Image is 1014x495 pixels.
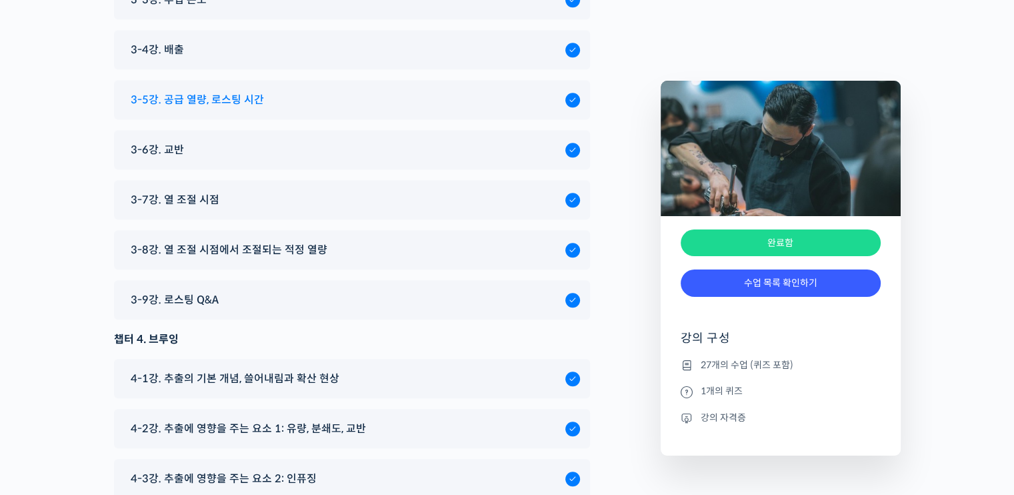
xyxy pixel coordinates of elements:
[131,91,264,109] span: 3-5강. 공급 열량, 로스팅 시간
[172,384,256,418] a: 설정
[681,357,881,373] li: 27개의 수업 (퀴즈 포함)
[88,384,172,418] a: 대화
[131,41,184,59] span: 3-4강. 배출
[131,470,317,488] span: 4-3강. 추출에 영향을 주는 요소 2: 인퓨징
[681,384,881,400] li: 1개의 퀴즈
[124,370,580,388] a: 4-1강. 추출의 기본 개념, 쓸어내림과 확산 현상
[4,384,88,418] a: 홈
[42,404,50,415] span: 홈
[122,405,138,416] span: 대화
[131,141,184,159] span: 3-6강. 교반
[124,141,580,159] a: 3-6강. 교반
[681,270,881,297] a: 수업 목록 확인하기
[124,470,580,488] a: 4-3강. 추출에 영향을 주는 요소 2: 인퓨징
[206,404,222,415] span: 설정
[131,241,327,259] span: 3-8강. 열 조절 시점에서 조절되는 적정 열량
[124,91,580,109] a: 3-5강. 공급 열량, 로스팅 시간
[131,370,339,388] span: 4-1강. 추출의 기본 개념, 쓸어내림과 확산 현상
[131,191,219,209] span: 3-7강. 열 조절 시점
[124,420,580,438] a: 4-2강. 추출에 영향을 주는 요소 1: 유량, 분쇄도, 교반
[114,330,590,348] div: 챕터 4. 브루잉
[124,241,580,259] a: 3-8강. 열 조절 시점에서 조절되는 적정 열량
[131,291,219,309] span: 3-9강. 로스팅 Q&A
[681,330,881,357] h4: 강의 구성
[131,420,366,438] span: 4-2강. 추출에 영향을 주는 요소 1: 유량, 분쇄도, 교반
[681,410,881,426] li: 강의 자격증
[124,291,580,309] a: 3-9강. 로스팅 Q&A
[124,41,580,59] a: 3-4강. 배출
[681,229,881,257] div: 완료함
[124,191,580,209] a: 3-7강. 열 조절 시점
